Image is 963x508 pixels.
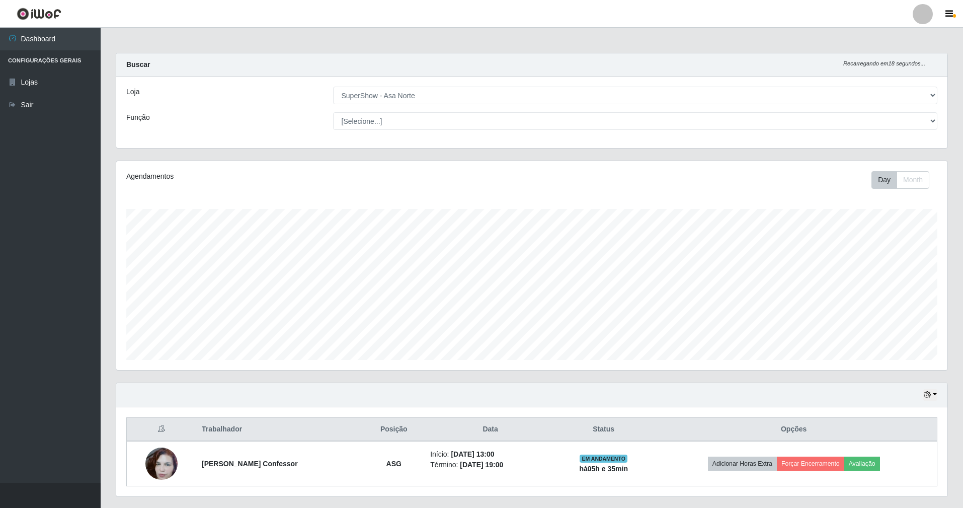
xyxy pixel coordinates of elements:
[871,171,937,189] div: Toolbar with button groups
[17,8,61,20] img: CoreUI Logo
[556,418,651,442] th: Status
[580,455,627,463] span: EM ANDAMENTO
[844,457,880,471] button: Avaliação
[651,418,937,442] th: Opções
[202,460,298,468] strong: [PERSON_NAME] Confessor
[871,171,929,189] div: First group
[386,460,402,468] strong: ASG
[126,171,455,182] div: Agendamentos
[843,60,925,66] i: Recarregando em 18 segundos...
[708,457,777,471] button: Adicionar Horas Extra
[451,450,494,458] time: [DATE] 13:00
[871,171,897,189] button: Day
[460,461,503,469] time: [DATE] 19:00
[424,418,556,442] th: Data
[430,460,550,470] li: Término:
[126,112,150,123] label: Função
[777,457,844,471] button: Forçar Encerramento
[363,418,424,442] th: Posição
[196,418,363,442] th: Trabalhador
[126,60,150,68] strong: Buscar
[579,465,628,473] strong: há 05 h e 35 min
[145,435,178,492] img: 1753985413727.jpeg
[897,171,929,189] button: Month
[430,449,550,460] li: Início:
[126,87,139,97] label: Loja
